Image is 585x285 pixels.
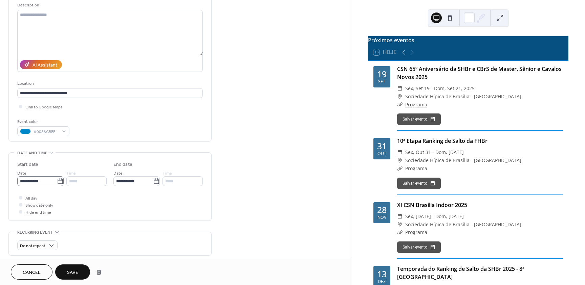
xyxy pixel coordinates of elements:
span: Cancel [23,269,41,276]
a: 10ª Etapa Ranking de Salto da FHBr [397,137,487,145]
div: 13 [377,270,387,278]
div: set [378,80,385,84]
div: ​ [397,148,403,156]
span: Time [162,170,172,177]
div: ​ [397,221,403,229]
div: Description [17,2,201,9]
a: Temporada do Ranking de Salto da SHBr 2025 - 8ª [GEOGRAPHIC_DATA] [397,265,524,281]
span: Link to Google Maps [25,104,63,111]
button: Cancel [11,264,52,280]
div: AI Assistant [32,62,57,69]
button: Salvar evento [397,113,441,125]
div: Event color [17,118,68,125]
span: Recurring event [17,229,53,236]
a: Sociedade Hípica de Brasília - [GEOGRAPHIC_DATA] [405,93,521,101]
span: Save [67,269,78,276]
div: out [377,152,386,156]
div: dez [378,280,386,284]
div: nov [377,215,386,220]
a: CSN 65º Aniversário da SHBr e CBrS de Master, Sênior e Cavalos Novos 2025 [397,65,562,81]
div: ​ [397,212,403,221]
span: Date [17,170,26,177]
div: ​ [397,164,403,173]
span: sex, set 19 - dom, set 21, 2025 [405,84,475,93]
div: Start date [17,161,38,168]
span: Show date only [25,202,53,209]
button: Save [55,264,90,280]
span: sex, [DATE] - dom, [DATE] [405,212,464,221]
span: Do not repeat [20,242,45,250]
button: Salvar evento [397,178,441,189]
div: ​ [397,156,403,164]
span: Date and time [17,150,47,157]
span: sex, out 31 - dom, [DATE] [405,148,464,156]
div: ​ [397,101,403,109]
div: 19 [377,70,387,78]
span: Time [66,170,76,177]
div: Location [17,80,201,87]
div: ​ [397,84,403,93]
a: Programa [405,101,427,108]
div: Próximos eventos [368,36,568,44]
span: All day [25,195,37,202]
a: XI CSN Brasília Indoor 2025 [397,201,467,209]
div: End date [113,161,132,168]
button: Salvar evento [397,241,441,253]
button: AI Assistant [20,60,62,69]
a: Sociedade Hípica de Brasília - [GEOGRAPHIC_DATA] [405,156,521,164]
a: Sociedade Hípica de Brasília - [GEOGRAPHIC_DATA] [405,221,521,229]
div: 28 [377,206,387,214]
span: #0088CBFF [34,128,59,135]
a: Programa [405,229,427,235]
span: Date [113,170,123,177]
div: 31 [377,142,387,150]
a: Programa [405,165,427,172]
div: ​ [397,228,403,236]
div: ​ [397,93,403,101]
span: Hide end time [25,209,51,216]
